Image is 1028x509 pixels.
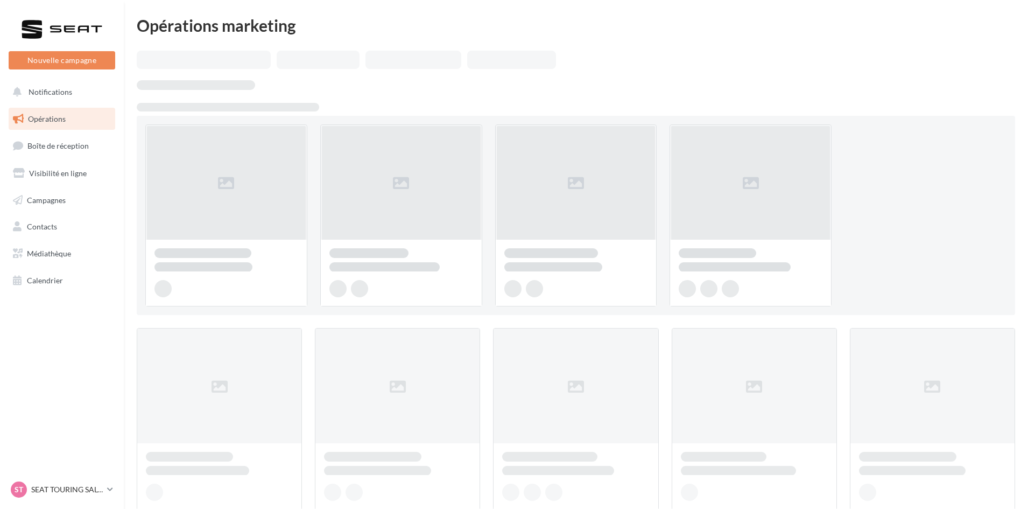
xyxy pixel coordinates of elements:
a: Campagnes [6,189,117,212]
p: SEAT TOURING SALON [31,484,103,495]
a: Boîte de réception [6,134,117,157]
span: Campagnes [27,195,66,204]
a: Médiathèque [6,242,117,265]
button: Nouvelle campagne [9,51,115,69]
span: ST [15,484,23,495]
a: ST SEAT TOURING SALON [9,479,115,500]
div: Opérations marketing [137,17,1015,33]
a: Calendrier [6,269,117,292]
a: Contacts [6,215,117,238]
span: Médiathèque [27,249,71,258]
span: Contacts [27,222,57,231]
span: Notifications [29,87,72,96]
span: Visibilité en ligne [29,169,87,178]
button: Notifications [6,81,113,103]
span: Opérations [28,114,66,123]
span: Calendrier [27,276,63,285]
a: Opérations [6,108,117,130]
span: Boîte de réception [27,141,89,150]
a: Visibilité en ligne [6,162,117,185]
